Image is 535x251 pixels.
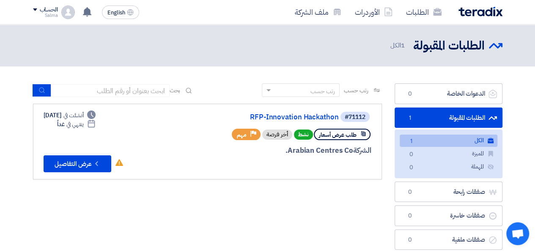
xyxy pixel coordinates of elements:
[61,6,75,19] img: profile_test.png
[44,111,96,120] div: [DATE]
[51,84,170,97] input: ابحث بعنوان أو رقم الطلب
[405,188,415,196] span: 0
[395,205,502,226] a: صفقات خاسرة0
[401,41,405,50] span: 1
[400,135,497,147] a: الكل
[262,130,292,140] div: أخر فرصة
[405,90,415,98] span: 0
[345,114,365,120] div: #71112
[413,38,485,54] h2: الطلبات المقبولة
[399,2,448,22] a: الطلبات
[395,182,502,202] a: صفقات رابحة0
[395,83,502,104] a: الدعوات الخاصة0
[107,10,125,16] span: English
[44,155,111,172] button: عرض التفاصيل
[237,131,247,139] span: مهم
[344,86,368,95] span: رتب حسب
[406,150,417,159] span: 0
[66,120,84,129] span: ينتهي في
[395,229,502,250] a: صفقات ملغية0
[348,2,399,22] a: الأوردرات
[57,120,96,129] div: غداً
[395,108,502,128] a: الطلبات المقبولة1
[170,86,181,95] span: بحث
[353,145,371,156] span: الشركة
[458,7,502,17] img: Teradix logo
[288,2,348,22] a: ملف الشركة
[400,161,497,173] a: المهملة
[405,212,415,220] span: 0
[406,163,417,172] span: 0
[310,87,335,96] div: رتب حسب
[63,111,84,120] span: أنشئت في
[170,113,339,121] a: RFP-Innovation Hackathon
[33,13,58,18] div: Salma
[294,130,313,140] span: نشط
[400,148,497,160] a: المميزة
[102,6,139,19] button: English
[168,145,371,156] div: Arabian Centres Co.
[319,131,357,139] span: طلب عرض أسعار
[506,222,529,245] a: Open chat
[40,6,58,14] div: الحساب
[405,114,415,122] span: 1
[405,236,415,244] span: 0
[406,137,417,146] span: 1
[390,41,406,50] span: الكل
